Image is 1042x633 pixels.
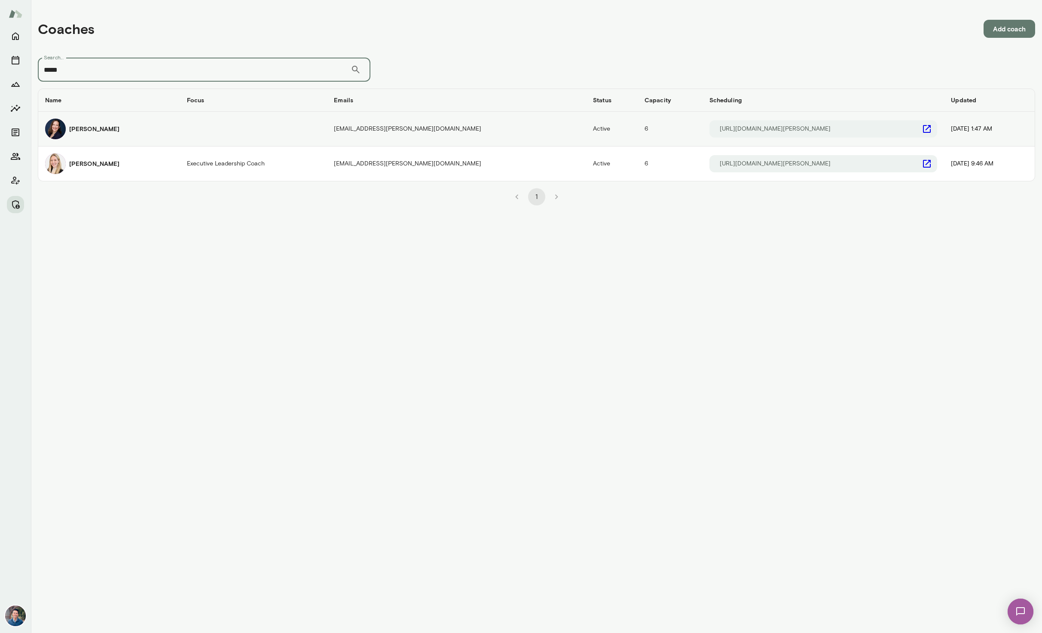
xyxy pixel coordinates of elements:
button: page 1 [528,188,545,205]
td: [DATE] 9:46 AM [944,147,1035,181]
label: Search... [44,54,64,61]
p: [URL][DOMAIN_NAME][PERSON_NAME] [720,125,831,133]
nav: pagination navigation [507,188,566,205]
td: 6 [638,112,703,147]
div: pagination [38,181,1035,205]
button: Sessions [7,52,24,69]
button: Growth Plan [7,76,24,93]
h6: Focus [187,96,320,104]
img: Mento [9,6,22,22]
td: Executive Leadership Coach [180,147,327,181]
h6: Name [45,96,173,104]
h6: Status [593,96,631,104]
h6: Capacity [645,96,696,104]
table: coaches table [38,89,1035,181]
td: Active [586,147,638,181]
button: Members [7,148,24,165]
h6: [PERSON_NAME] [69,125,119,133]
button: Client app [7,172,24,189]
button: Manage [7,196,24,213]
button: Home [7,28,24,45]
img: Anna Bethke [45,119,66,139]
td: Active [586,112,638,147]
h4: Coaches [38,21,95,37]
img: Alex Yu [5,605,26,626]
td: [DATE] 1:47 AM [944,112,1035,147]
p: [URL][DOMAIN_NAME][PERSON_NAME] [720,159,831,168]
h6: [PERSON_NAME] [69,159,119,168]
h6: Updated [951,96,1028,104]
button: Documents [7,124,24,141]
h6: Emails [334,96,579,104]
td: 6 [638,147,703,181]
button: Add coach [984,20,1035,38]
button: Insights [7,100,24,117]
h6: Scheduling [709,96,938,104]
td: [EMAIL_ADDRESS][PERSON_NAME][DOMAIN_NAME] [327,147,586,181]
img: Anna Syrkis [45,153,66,174]
td: [EMAIL_ADDRESS][PERSON_NAME][DOMAIN_NAME] [327,112,586,147]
